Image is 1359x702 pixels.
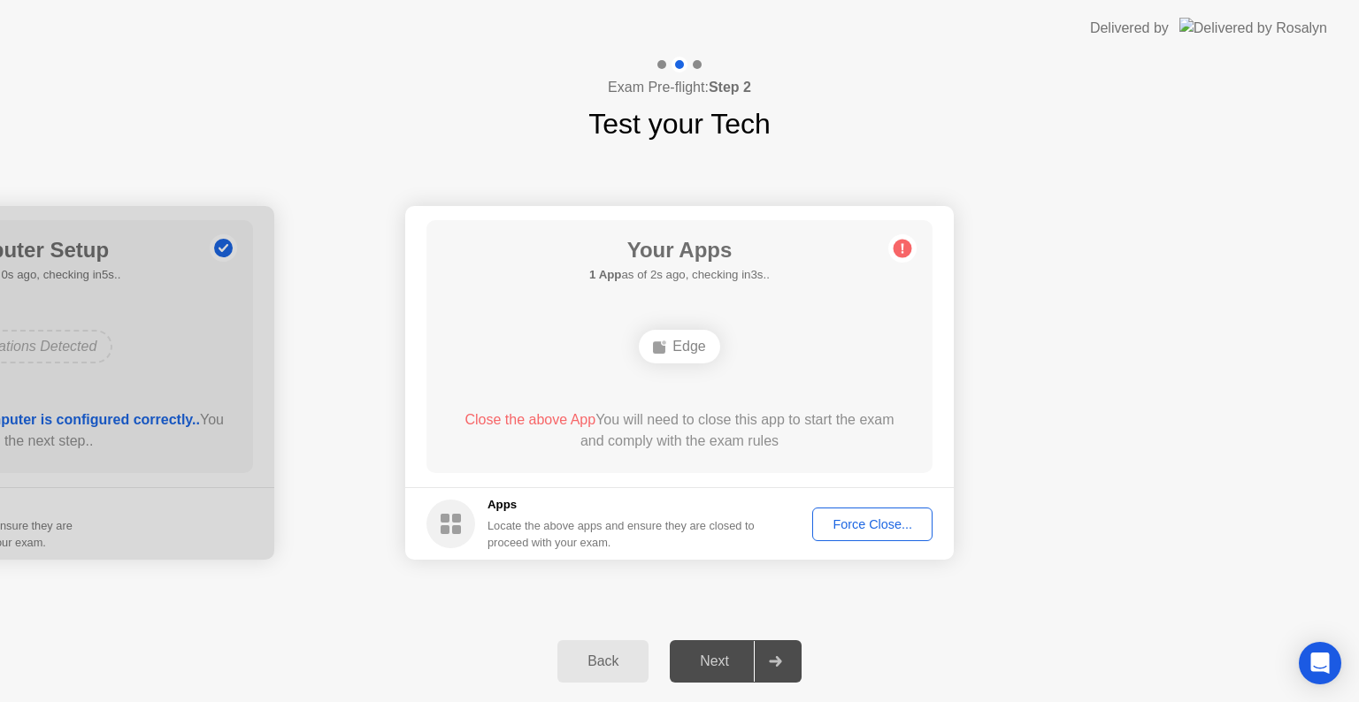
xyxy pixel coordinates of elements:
h1: Test your Tech [588,103,771,145]
div: Next [675,653,754,669]
b: 1 App [589,268,621,281]
div: Back [563,653,643,669]
button: Next [670,640,802,683]
b: Step 2 [709,80,751,95]
h5: Apps [488,496,756,514]
span: Close the above App [465,412,595,427]
h4: Exam Pre-flight: [608,77,751,98]
div: Force Close... [818,517,926,531]
button: Back [557,640,649,683]
button: Force Close... [812,507,933,541]
img: Delivered by Rosalyn [1179,18,1327,38]
div: Open Intercom Messenger [1299,642,1341,684]
h5: as of 2s ago, checking in3s.. [589,266,770,284]
div: Locate the above apps and ensure they are closed to proceed with your exam. [488,517,756,551]
div: Edge [639,330,719,363]
div: Delivered by [1090,18,1169,39]
div: You will need to close this app to start the exam and comply with the exam rules [452,409,908,452]
h1: Your Apps [589,234,770,266]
